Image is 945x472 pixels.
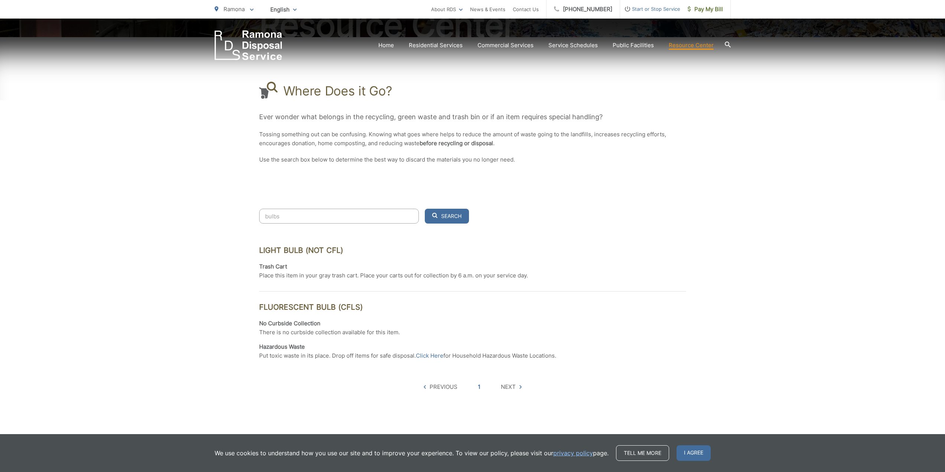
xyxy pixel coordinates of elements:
[553,449,593,458] a: privacy policy
[259,303,686,312] h3: Fluorescent Bulb (CFLs)
[259,130,686,148] p: Tossing something out can be confusing. Knowing what goes where helps to reduce the amount of was...
[378,41,394,50] a: Home
[613,41,654,50] a: Public Facilities
[259,246,686,255] h3: Light Bulb (not CFL)
[501,383,516,391] span: Next
[431,5,463,14] a: About RDS
[669,41,714,50] a: Resource Center
[420,140,493,147] strong: before recycling or disposal
[259,209,419,224] input: Search
[470,5,505,14] a: News & Events
[215,449,609,458] p: We use cookies to understand how you use our site and to improve your experience. To view our pol...
[548,41,598,50] a: Service Schedules
[425,209,469,224] button: Search
[416,351,443,360] a: Click Here
[265,3,302,16] span: English
[259,263,287,270] strong: Trash Cart
[441,213,462,219] span: Search
[259,111,686,123] p: Ever wonder what belongs in the recycling, green waste and trash bin or if an item requires speci...
[224,6,245,13] span: Ramona
[409,41,463,50] a: Residential Services
[259,351,556,360] p: Put toxic waste in its place. Drop off items for safe disposal. for Household Hazardous Waste Loc...
[259,320,320,327] strong: No Curbside Collection
[616,445,669,461] a: Tell me more
[478,383,480,391] a: 1
[259,343,305,350] strong: Hazardous Waste
[259,328,400,337] p: There is no curbside collection available for this item.
[478,41,534,50] a: Commercial Services
[259,155,686,164] p: Use the search box below to determine the best way to discard the materials you no longer need.
[215,30,282,60] a: EDCD logo. Return to the homepage.
[430,383,457,391] span: Previous
[688,5,723,14] span: Pay My Bill
[513,5,539,14] a: Contact Us
[677,445,711,461] span: I agree
[283,84,392,98] h1: Where Does it Go?
[259,271,528,280] p: Place this item in your gray trash cart. Place your carts out for collection by 6 a.m. on your se...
